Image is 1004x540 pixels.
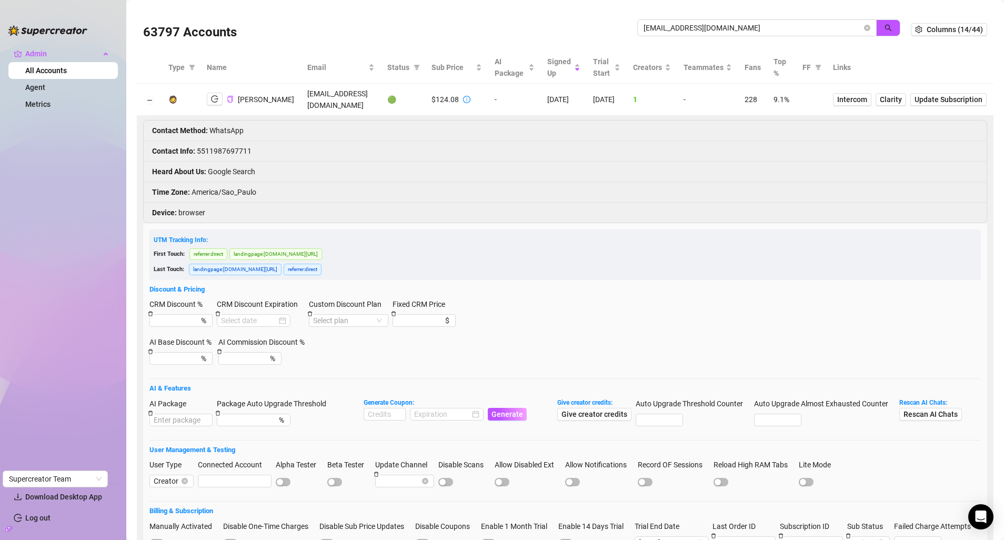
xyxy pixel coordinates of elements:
[899,399,947,406] strong: Rescan AI Chats:
[488,52,541,84] th: AI Package
[374,472,379,477] span: delete
[711,533,716,538] span: delete
[144,141,987,162] li: 5511987697711
[864,25,870,31] button: close-circle
[491,410,523,418] span: Generate
[633,62,662,73] span: Creators
[198,459,269,471] label: Connected Account
[189,64,195,71] span: filter
[364,408,405,420] input: Credits
[903,410,958,418] span: Rescan AI Chats
[154,353,199,364] input: AI Base Discount %
[745,95,757,104] span: 228
[8,25,87,36] img: logo-BBDzfeDw.svg
[557,408,631,421] button: Give creator credits
[215,411,220,416] span: delete
[327,459,371,471] label: Beta Tester
[714,459,795,471] label: Reload High RAM Tabs
[431,62,474,73] span: Sub Price
[915,95,982,104] span: Update Subscription
[638,459,709,471] label: Record OF Sessions
[565,478,580,486] button: Allow Notifications
[636,414,682,426] input: Auto Upgrade Threshold Counter
[910,93,987,106] button: Update Subscription
[422,478,428,484] span: close-circle
[837,94,867,105] span: Intercom
[284,264,322,275] span: referrer : direct
[307,311,313,316] span: delete
[149,459,188,471] label: User Type
[229,248,322,260] span: landingpage : [DOMAIN_NAME][URL]
[221,315,277,326] input: CRM Discount Expiration
[438,478,453,486] button: Disable Scans
[463,96,470,103] span: info-circle
[276,478,290,486] button: Alpha Tester
[25,100,51,108] a: Metrics
[148,311,153,316] span: delete
[198,475,272,487] input: Connected Account
[5,525,13,533] span: build
[223,521,315,532] label: Disable One-Time Charges
[25,514,51,522] a: Log out
[144,121,987,141] li: WhatsApp
[968,504,993,529] div: Open Intercom Messenger
[154,475,189,487] span: Creator
[587,84,627,116] td: [DATE]
[144,203,987,223] li: browser
[307,62,366,73] span: Email
[561,410,627,418] span: Give creator credits
[827,52,993,84] th: Links
[911,23,987,36] button: Columns (14/44)
[168,94,177,105] div: 🧔
[633,95,637,104] span: 1
[149,414,213,426] input: AI Package
[541,84,587,116] td: [DATE]
[187,59,197,75] span: filter
[227,96,234,103] span: copy
[587,52,627,84] th: Trial Start
[364,399,414,406] strong: Generate Coupon:
[393,298,452,310] label: Fixed CRM Price
[217,398,333,409] label: Package Auto Upgrade Threshold
[309,298,388,310] label: Custom Discount Plan
[802,62,811,73] span: FF
[145,96,154,104] button: Collapse row
[488,84,541,116] td: -
[495,459,561,471] label: Allow Disabled Ext
[189,264,282,275] span: landingpage : [DOMAIN_NAME][URL]
[481,521,554,532] label: Enable 1 Month Trial
[319,521,411,532] label: Disable Sub Price Updates
[327,478,342,486] button: Beta Tester
[833,93,871,106] a: Intercom
[152,188,190,196] strong: Time Zone :
[915,26,922,33] span: setting
[425,52,488,84] th: Sub Price
[217,349,222,354] span: delete
[885,24,892,32] span: search
[217,298,305,310] label: CRM Discount Expiration
[149,445,981,455] h5: User Management & Testing
[152,167,206,176] strong: Heard About Us :
[143,24,237,41] h3: 63797 Accounts
[635,521,686,532] label: Trial End Date
[168,62,185,73] span: Type
[387,95,396,104] span: 🟢
[754,398,895,409] label: Auto Upgrade Almost Exhausted Counter
[9,471,102,487] span: Supercreator Team
[154,251,185,257] span: First Touch:
[149,284,981,295] h5: Discount & Pricing
[221,414,277,426] input: Package Auto Upgrade Threshold
[387,62,409,73] span: Status
[149,506,981,516] h5: Billing & Subscription
[149,383,981,394] h5: AI & Features
[148,349,153,354] span: delete
[876,93,906,106] a: Clarity
[414,64,420,71] span: filter
[149,298,209,310] label: CRM Discount %
[152,208,177,217] strong: Device :
[411,59,422,75] span: filter
[149,398,193,409] label: AI Package
[152,147,195,155] strong: Contact Info :
[25,493,102,501] span: Download Desktop App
